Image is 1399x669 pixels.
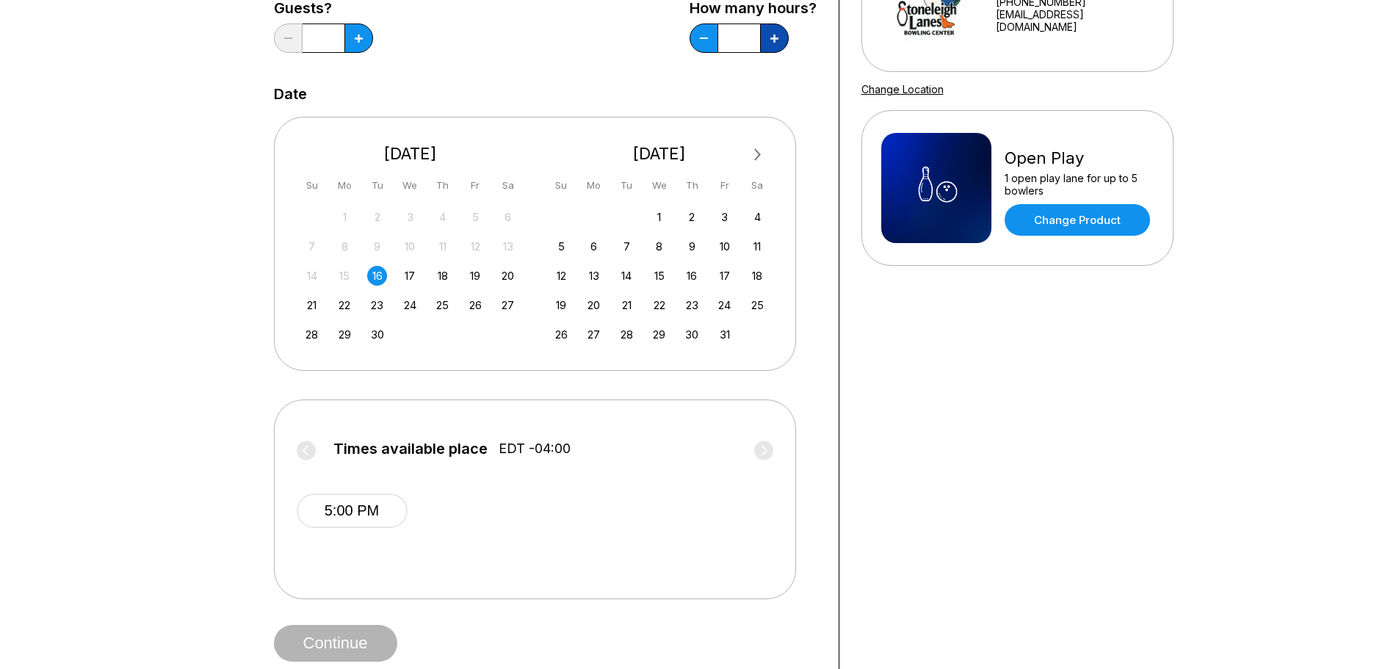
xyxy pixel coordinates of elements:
div: Choose Tuesday, September 23rd, 2025 [367,295,387,315]
span: Times available place [333,441,488,457]
div: Choose Saturday, October 25th, 2025 [748,295,767,315]
div: Not available Saturday, September 13th, 2025 [498,236,518,256]
div: Choose Friday, October 10th, 2025 [715,236,734,256]
div: Choose Monday, September 29th, 2025 [335,325,355,344]
div: Choose Saturday, September 27th, 2025 [498,295,518,315]
div: Choose Saturday, September 20th, 2025 [498,266,518,286]
div: Choose Saturday, October 4th, 2025 [748,207,767,227]
div: Choose Wednesday, October 29th, 2025 [649,325,669,344]
div: Th [433,176,452,195]
div: Choose Tuesday, October 21st, 2025 [617,295,637,315]
div: Not available Thursday, September 11th, 2025 [433,236,452,256]
div: Choose Saturday, October 11th, 2025 [748,236,767,256]
div: Choose Tuesday, September 16th, 2025 [367,266,387,286]
div: Choose Monday, October 13th, 2025 [584,266,604,286]
div: Choose Wednesday, October 8th, 2025 [649,236,669,256]
div: Choose Sunday, October 26th, 2025 [552,325,571,344]
div: [DATE] [297,144,524,164]
div: Choose Wednesday, September 24th, 2025 [400,295,420,315]
div: Not available Wednesday, September 3rd, 2025 [400,207,420,227]
div: Choose Sunday, October 19th, 2025 [552,295,571,315]
div: Th [682,176,702,195]
div: Choose Friday, October 24th, 2025 [715,295,734,315]
div: Not available Thursday, September 4th, 2025 [433,207,452,227]
div: Choose Friday, October 31st, 2025 [715,325,734,344]
div: Tu [367,176,387,195]
div: Choose Sunday, October 5th, 2025 [552,236,571,256]
div: Choose Friday, October 3rd, 2025 [715,207,734,227]
div: Choose Tuesday, October 7th, 2025 [617,236,637,256]
div: Choose Thursday, September 18th, 2025 [433,266,452,286]
div: Choose Monday, September 22nd, 2025 [335,295,355,315]
div: Choose Sunday, September 21st, 2025 [302,295,322,315]
div: Choose Tuesday, October 28th, 2025 [617,325,637,344]
div: Mo [584,176,604,195]
div: Sa [748,176,767,195]
div: Choose Thursday, October 23rd, 2025 [682,295,702,315]
div: Choose Thursday, October 30th, 2025 [682,325,702,344]
div: Choose Friday, September 26th, 2025 [466,295,485,315]
div: month 2025-10 [549,206,770,344]
div: Choose Thursday, October 9th, 2025 [682,236,702,256]
div: 1 open play lane for up to 5 bowlers [1005,172,1154,197]
div: Not available Sunday, September 7th, 2025 [302,236,322,256]
div: Sa [498,176,518,195]
div: Not available Monday, September 8th, 2025 [335,236,355,256]
a: Change Product [1005,204,1150,236]
div: We [649,176,669,195]
button: Next Month [746,143,770,167]
div: Choose Sunday, October 12th, 2025 [552,266,571,286]
div: Fr [466,176,485,195]
div: Not available Tuesday, September 9th, 2025 [367,236,387,256]
div: Choose Thursday, September 25th, 2025 [433,295,452,315]
label: Date [274,86,307,102]
a: Change Location [861,83,944,95]
div: Choose Thursday, October 16th, 2025 [682,266,702,286]
div: Choose Wednesday, October 22nd, 2025 [649,295,669,315]
div: Not available Monday, September 1st, 2025 [335,207,355,227]
div: Su [302,176,322,195]
div: Fr [715,176,734,195]
div: Not available Tuesday, September 2nd, 2025 [367,207,387,227]
img: Open Play [881,133,991,243]
div: Choose Friday, September 19th, 2025 [466,266,485,286]
div: Choose Monday, October 27th, 2025 [584,325,604,344]
div: Not available Saturday, September 6th, 2025 [498,207,518,227]
div: Tu [617,176,637,195]
div: Not available Sunday, September 14th, 2025 [302,266,322,286]
div: Choose Wednesday, October 1st, 2025 [649,207,669,227]
button: 5:00 PM [297,493,408,528]
div: Not available Friday, September 12th, 2025 [466,236,485,256]
div: Not available Wednesday, September 10th, 2025 [400,236,420,256]
div: Open Play [1005,148,1154,168]
div: Choose Tuesday, September 30th, 2025 [367,325,387,344]
div: Choose Tuesday, October 14th, 2025 [617,266,637,286]
div: Choose Friday, October 17th, 2025 [715,266,734,286]
div: Not available Monday, September 15th, 2025 [335,266,355,286]
div: month 2025-09 [300,206,521,344]
div: Su [552,176,571,195]
div: Choose Sunday, September 28th, 2025 [302,325,322,344]
div: Choose Monday, October 20th, 2025 [584,295,604,315]
span: EDT -04:00 [499,441,571,457]
div: Choose Monday, October 6th, 2025 [584,236,604,256]
div: Choose Wednesday, September 17th, 2025 [400,266,420,286]
div: Choose Thursday, October 2nd, 2025 [682,207,702,227]
div: Choose Saturday, October 18th, 2025 [748,266,767,286]
div: We [400,176,420,195]
div: [DATE] [546,144,773,164]
div: Mo [335,176,355,195]
a: [EMAIL_ADDRESS][DOMAIN_NAME] [996,8,1153,33]
div: Choose Wednesday, October 15th, 2025 [649,266,669,286]
div: Not available Friday, September 5th, 2025 [466,207,485,227]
